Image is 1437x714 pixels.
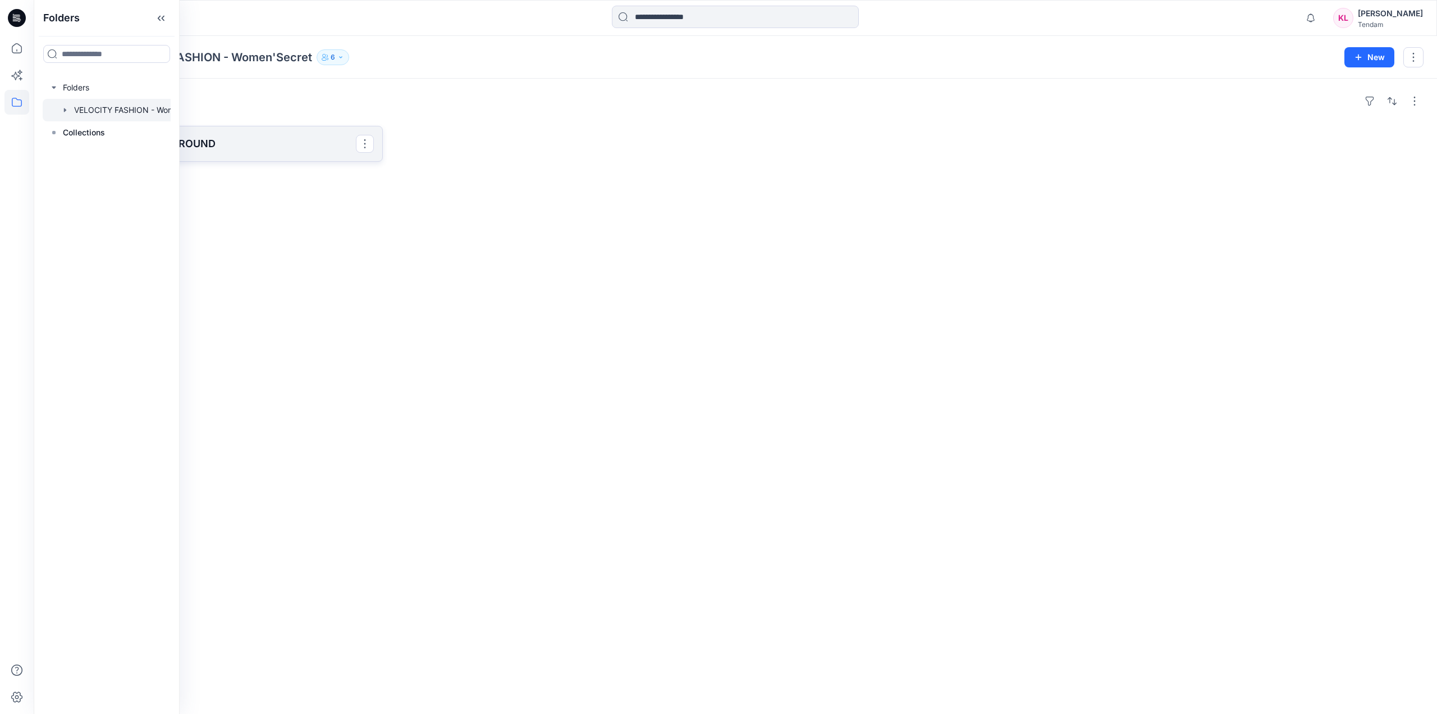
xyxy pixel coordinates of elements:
[1333,8,1353,28] div: KL
[72,136,356,152] p: [MEDICAL_DATA] 3rd ROUND
[1358,7,1423,20] div: [PERSON_NAME]
[331,51,335,63] p: 6
[317,49,349,65] button: 6
[47,126,383,162] a: [MEDICAL_DATA] 3rd ROUND
[112,49,312,65] p: VELOCITY FASHION - Women'Secret
[1358,20,1423,29] div: Tendam
[63,126,105,139] p: Collections
[1344,47,1394,67] button: New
